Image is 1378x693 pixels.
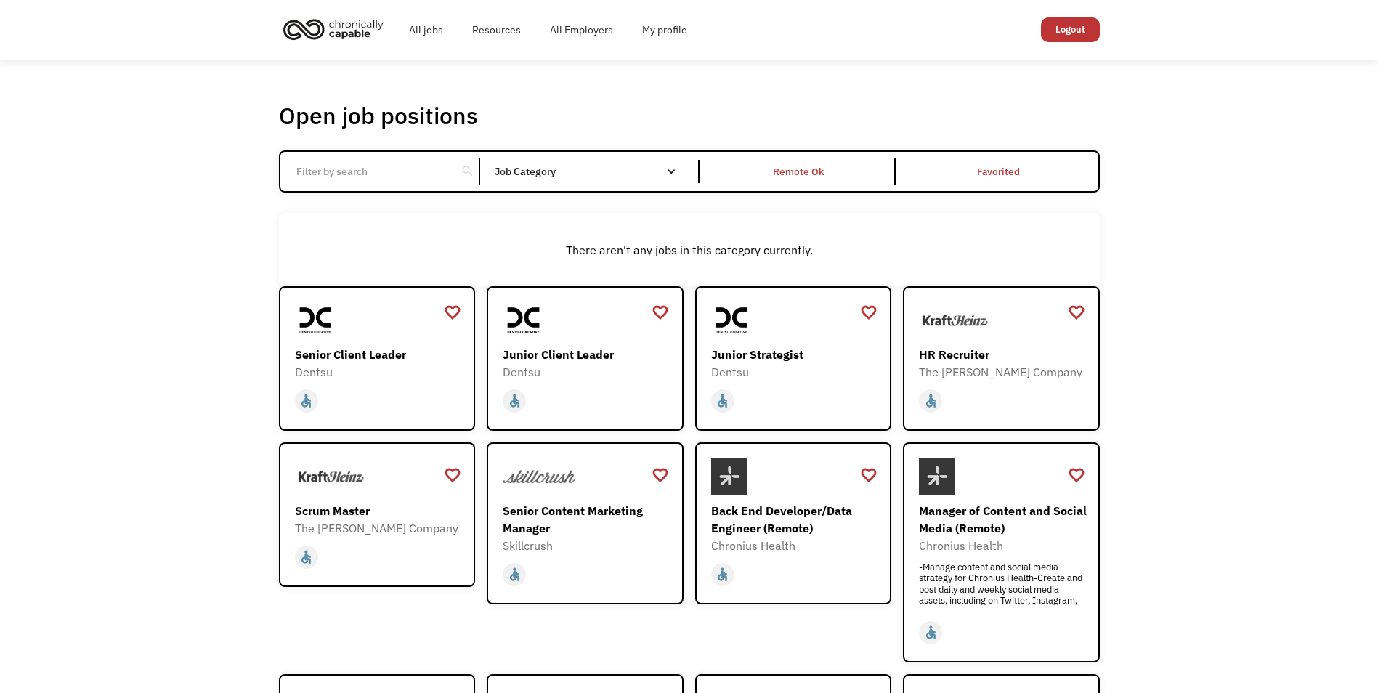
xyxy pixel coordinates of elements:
div: Dentsu [711,363,880,381]
img: Chronius Health [919,458,955,495]
div: The [PERSON_NAME] Company [919,363,1087,381]
div: Back End Developer/Data Engineer (Remote) [711,502,880,537]
div: accessible [923,390,939,412]
a: All jobs [394,7,458,53]
a: Remote Ok [700,152,899,190]
div: There aren't any jobs in this category currently. [286,241,1093,259]
a: All Employers [535,7,628,53]
div: HR Recruiter [919,346,1087,363]
div: Worksite accessibility (i.e. ramp or elevator, modified restroom, ergonomic workstations) [503,389,526,413]
div: accessible [299,546,314,568]
a: Chronius HealthBack End Developer/Data Engineer (Remote)Chronius Healthaccessible [695,442,892,604]
a: favorite_border [652,301,669,323]
a: favorite_border [1068,464,1085,486]
a: DentsuJunior StrategistDentsuaccessible [695,286,892,431]
div: Worksite accessibility (i.e. ramp or elevator, modified restroom, ergonomic workstations) [919,389,942,413]
div: accessible [715,390,730,412]
div: accessible [923,622,939,644]
a: favorite_border [860,464,878,486]
div: Skillcrush [503,537,671,554]
div: Dentsu [503,363,671,381]
div: Worksite accessibility (i.e. ramp or elevator, modified restroom, ergonomic workstations) [919,621,942,644]
a: Resources [458,7,535,53]
div: Job Category [495,166,690,177]
a: favorite_border [444,464,461,486]
img: Skillcrush [503,458,575,495]
div: Junior Client Leader [503,346,671,363]
div: search [461,161,474,182]
div: Junior Strategist [711,346,880,363]
a: Favorited [899,152,1098,190]
div: Worksite accessibility (i.e. ramp or elevator, modified restroom, ergonomic workstations) [503,563,526,586]
img: Chronically Capable logo [279,13,388,45]
div: The [PERSON_NAME] Company [295,519,463,537]
div: Senior Client Leader [295,346,463,363]
a: Chronius HealthManager of Content and Social Media (Remote)Chronius Health-Manage content and soc... [903,442,1100,662]
a: favorite_border [860,301,878,323]
a: Logout [1041,17,1100,42]
input: Filter by search [288,158,450,185]
h1: Open job positions [279,101,478,130]
a: favorite_border [444,301,461,323]
div: Worksite accessibility (i.e. ramp or elevator, modified restroom, ergonomic workstations) [711,563,734,586]
a: SkillcrushSenior Content Marketing ManagerSkillcrushaccessible [487,442,684,604]
div: accessible [507,564,522,585]
div: Worksite accessibility (i.e. ramp or elevator, modified restroom, ergonomic workstations) [295,546,318,569]
img: The Kraft Heinz Company [295,458,368,495]
a: The Kraft Heinz CompanyHR RecruiterThe [PERSON_NAME] Companyaccessible [903,286,1100,431]
div: Manager of Content and Social Media (Remote) [919,502,1087,537]
a: The Kraft Heinz CompanyScrum MasterThe [PERSON_NAME] Companyaccessible [279,442,476,587]
div: Worksite accessibility (i.e. ramp or elevator, modified restroom, ergonomic workstations) [711,389,734,413]
img: Dentsu [503,302,545,339]
a: DentsuJunior Client LeaderDentsuaccessible [487,286,684,431]
div: accessible [715,564,730,585]
div: -Manage content and social media strategy for Chronius Health-Create and post daily and weekly so... [919,562,1087,605]
div: Dentsu [295,363,463,381]
div: Scrum Master [295,502,463,519]
div: accessible [299,390,314,412]
img: Dentsu [295,302,337,339]
div: accessible [507,390,522,412]
img: Chronius Health [711,458,747,495]
a: favorite_border [1068,301,1085,323]
a: DentsuSenior Client LeaderDentsuaccessible [279,286,476,431]
a: favorite_border [652,464,669,486]
a: My profile [628,7,702,53]
div: Senior Content Marketing Manager [503,502,671,537]
div: Chronius Health [711,537,880,554]
div: Worksite accessibility (i.e. ramp or elevator, modified restroom, ergonomic workstations) [295,389,318,413]
img: The Kraft Heinz Company [919,302,992,339]
div: Chronius Health [919,537,1087,554]
div: Remote Ok [773,163,824,180]
img: Dentsu [711,302,753,339]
